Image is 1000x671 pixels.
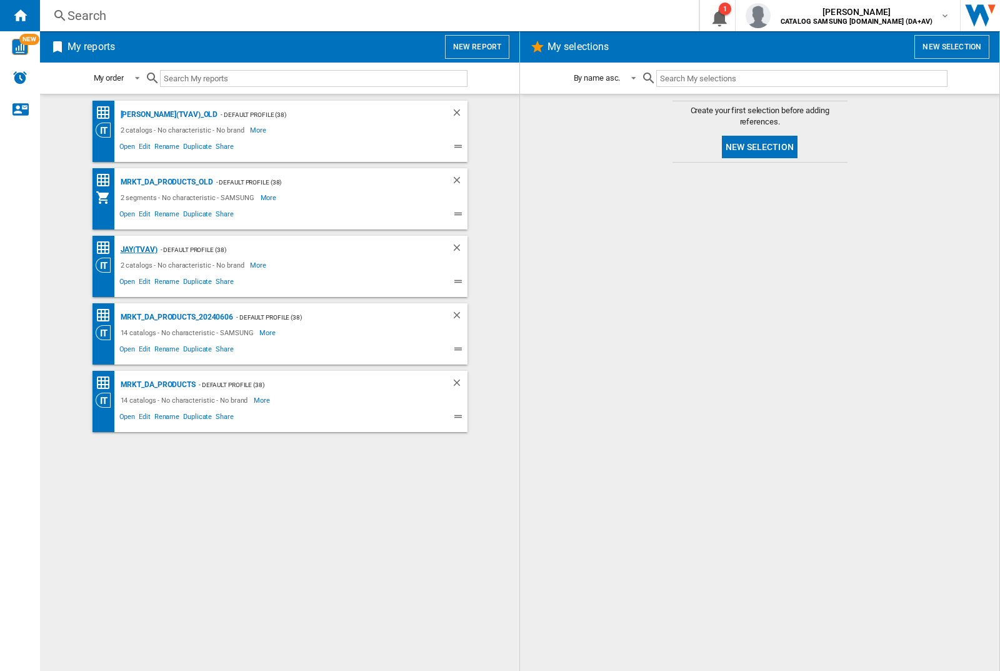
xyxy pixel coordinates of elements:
[250,258,268,273] span: More
[181,141,214,156] span: Duplicate
[451,242,467,258] div: Delete
[96,375,117,391] div: Price Matrix
[451,107,467,123] div: Delete
[152,141,181,156] span: Rename
[12,39,28,55] img: wise-card.svg
[152,208,181,223] span: Rename
[117,393,254,408] div: 14 catalogs - No characteristic - No brand
[117,141,137,156] span: Open
[117,411,137,426] span: Open
[137,343,152,358] span: Edit
[214,276,236,291] span: Share
[261,190,279,205] span: More
[65,35,117,59] h2: My reports
[181,411,214,426] span: Duplicate
[545,35,611,59] h2: My selections
[781,18,932,26] b: CATALOG SAMSUNG [DOMAIN_NAME] (DA+AV)
[94,73,124,83] div: My order
[914,35,989,59] button: New selection
[67,7,666,24] div: Search
[214,411,236,426] span: Share
[12,70,27,85] img: alerts-logo.svg
[781,6,932,18] span: [PERSON_NAME]
[117,242,157,258] div: JAY(TVAV)
[96,308,117,323] div: Price Matrix
[152,276,181,291] span: Rename
[213,174,426,190] div: - Default profile (38)
[250,123,268,138] span: More
[157,242,426,258] div: - Default profile (38)
[152,411,181,426] span: Rename
[96,393,117,408] div: Category View
[152,343,181,358] span: Rename
[137,208,152,223] span: Edit
[96,173,117,188] div: Price Matrix
[160,70,467,87] input: Search My reports
[137,276,152,291] span: Edit
[214,208,236,223] span: Share
[96,325,117,340] div: Category View
[19,34,39,45] span: NEW
[181,276,214,291] span: Duplicate
[117,325,260,340] div: 14 catalogs - No characteristic - SAMSUNG
[96,258,117,273] div: Category View
[451,377,467,393] div: Delete
[117,276,137,291] span: Open
[656,70,947,87] input: Search My selections
[96,123,117,138] div: Category View
[117,208,137,223] span: Open
[96,240,117,256] div: Price Matrix
[259,325,277,340] span: More
[445,35,509,59] button: New report
[117,377,196,393] div: MRKT_DA_PRODUCTS
[117,190,261,205] div: 2 segments - No characteristic - SAMSUNG
[722,136,797,158] button: New selection
[96,190,117,205] div: My Assortment
[574,73,621,83] div: By name asc.
[117,174,213,190] div: MRKT_DA_PRODUCTS_OLD
[117,107,218,123] div: [PERSON_NAME](TVAV)_old
[196,377,426,393] div: - Default profile (38)
[214,141,236,156] span: Share
[117,310,234,325] div: MRKT_DA_PRODUCTS_20240606
[137,411,152,426] span: Edit
[719,3,731,15] div: 1
[137,141,152,156] span: Edit
[117,258,251,273] div: 2 catalogs - No characteristic - No brand
[672,105,847,128] span: Create your first selection before adding references.
[451,310,467,325] div: Delete
[181,343,214,358] span: Duplicate
[451,174,467,190] div: Delete
[181,208,214,223] span: Duplicate
[117,343,137,358] span: Open
[233,310,426,325] div: - Default profile (38)
[214,343,236,358] span: Share
[217,107,426,123] div: - Default profile (38)
[746,3,771,28] img: profile.jpg
[117,123,251,138] div: 2 catalogs - No characteristic - No brand
[96,105,117,121] div: Price Matrix
[254,393,272,408] span: More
